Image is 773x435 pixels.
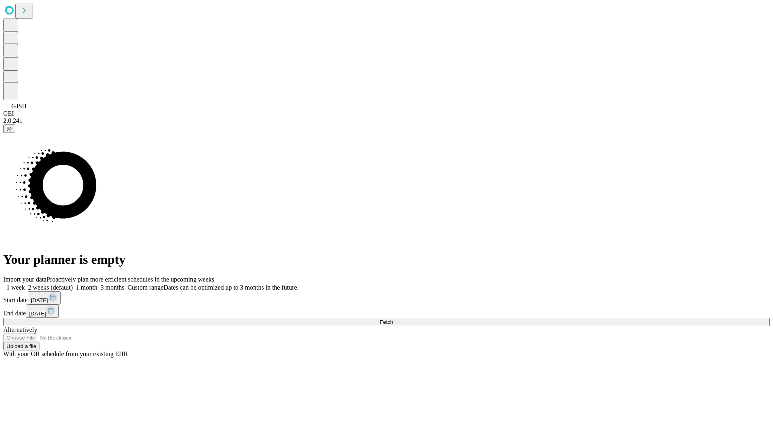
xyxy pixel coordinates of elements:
span: 1 month [76,284,97,291]
button: Fetch [3,318,770,326]
span: Alternatively [3,326,37,333]
span: @ [6,126,12,132]
span: [DATE] [31,297,48,303]
div: End date [3,304,770,318]
span: With your OR schedule from your existing EHR [3,350,128,357]
span: Custom range [128,284,163,291]
span: Fetch [380,319,393,325]
span: 2 weeks (default) [28,284,73,291]
button: @ [3,124,15,133]
button: [DATE] [28,291,61,304]
div: Start date [3,291,770,304]
span: Proactively plan more efficient schedules in the upcoming weeks. [47,276,216,283]
span: [DATE] [29,311,46,317]
button: Upload a file [3,342,39,350]
div: 2.0.241 [3,117,770,124]
span: GJSH [11,103,27,110]
span: Import your data [3,276,47,283]
span: Dates can be optimized up to 3 months in the future. [163,284,298,291]
div: GEI [3,110,770,117]
span: 3 months [101,284,124,291]
button: [DATE] [26,304,59,318]
h1: Your planner is empty [3,252,770,267]
span: 1 week [6,284,25,291]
